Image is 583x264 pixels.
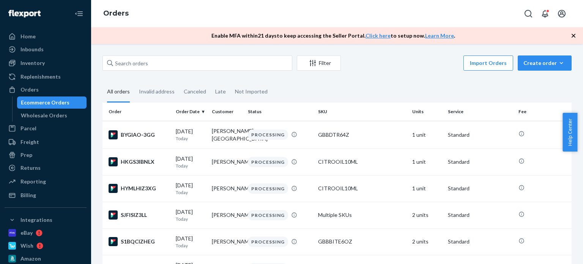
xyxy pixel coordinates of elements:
div: Home [20,33,36,40]
div: Ecommerce Orders [21,99,69,106]
button: Help Center [563,113,577,152]
button: Open account menu [554,6,569,21]
a: Replenishments [5,71,87,83]
div: Returns [20,164,41,172]
div: Integrations [20,216,52,224]
button: Open Search Box [521,6,536,21]
th: Order [102,103,173,121]
button: Integrations [5,214,87,226]
a: Inventory [5,57,87,69]
img: Flexport logo [8,10,41,17]
div: Late [215,82,226,101]
div: Inbounds [20,46,44,53]
div: Filter [297,59,340,67]
a: Home [5,30,87,43]
div: Replenishments [20,73,61,81]
p: Today [176,189,206,196]
th: Fee [515,103,572,121]
a: Inbounds [5,43,87,55]
div: Amazon [20,255,41,262]
div: GBBBITE6OZ [318,238,406,245]
div: Not Imported [235,82,268,101]
th: SKU [315,103,409,121]
div: Billing [20,191,36,199]
div: Inventory [20,59,45,67]
a: Parcel [5,122,87,134]
td: [PERSON_NAME] [209,202,245,228]
p: Today [176,242,206,249]
div: PROCESSING [248,210,288,220]
ol: breadcrumbs [97,3,135,25]
td: 2 units [409,202,445,228]
div: Reporting [20,178,46,185]
td: 1 unit [409,149,445,175]
div: Create order [523,59,566,67]
div: PROCESSING [248,183,288,194]
p: Enable MFA within 21 days to keep accessing the Seller Portal. to setup now. . [211,32,455,40]
div: PROCESSING [248,237,288,247]
div: Freight [20,138,39,146]
button: Open notifications [537,6,553,21]
div: All orders [107,82,130,103]
div: eBay [20,229,33,237]
p: Standard [448,185,512,192]
a: Learn More [425,32,454,39]
p: Today [176,135,206,142]
div: [DATE] [176,208,206,222]
div: Canceled [184,82,206,101]
div: Wholesale Orders [21,112,67,119]
div: Parcel [20,125,36,132]
div: [DATE] [176,128,206,142]
button: Filter [297,55,341,71]
div: GBBDTR64Z [318,131,406,139]
a: Prep [5,149,87,161]
a: Wish [5,240,87,252]
div: [DATE] [176,155,206,169]
div: Customer [212,108,242,115]
p: Standard [448,158,512,166]
td: 1 unit [409,175,445,202]
p: Standard [448,238,512,245]
div: Wish [20,242,33,250]
a: Click here [366,32,391,39]
div: BYGIAO-3GG [109,130,170,139]
div: Orders [20,86,39,93]
td: [PERSON_NAME] [209,149,245,175]
a: Reporting [5,175,87,188]
p: Today [176,216,206,222]
button: Import Orders [463,55,513,71]
div: HKGS3IBNLX [109,157,170,166]
a: Ecommerce Orders [17,96,87,109]
td: [PERSON_NAME] [209,228,245,255]
a: Wholesale Orders [17,109,87,122]
iframe: Opens a widget where you can chat to one of our agents [535,241,575,260]
div: CITROOIL10ML [318,158,406,166]
a: Orders [103,9,129,17]
div: [DATE] [176,235,206,249]
th: Order Date [173,103,209,121]
th: Units [409,103,445,121]
a: Freight [5,136,87,148]
a: Orders [5,84,87,96]
td: 2 units [409,228,445,255]
div: Invalid address [139,82,175,101]
div: PROCESSING [248,157,288,167]
td: [PERSON_NAME][GEOGRAPHIC_DATA] [209,121,245,149]
a: eBay [5,227,87,239]
th: Service [445,103,515,121]
button: Create order [518,55,572,71]
div: HYMLHIZ3XG [109,184,170,193]
div: SJFISIZ3LL [109,210,170,220]
button: Close Navigation [71,6,87,21]
th: Status [245,103,315,121]
div: Prep [20,151,32,159]
input: Search orders [102,55,292,71]
p: Today [176,163,206,169]
td: Multiple SKUs [315,202,409,228]
p: Standard [448,131,512,139]
div: CITROOIL10ML [318,185,406,192]
div: S1BQCIZHEG [109,237,170,246]
a: Returns [5,162,87,174]
td: [PERSON_NAME] [209,175,245,202]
